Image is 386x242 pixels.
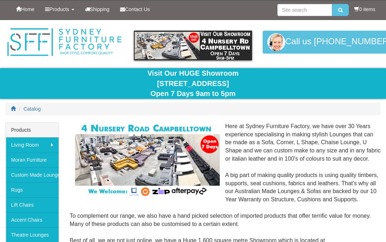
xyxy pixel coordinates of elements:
span: Home [21,6,34,12]
img: showroom.gif [134,31,252,60]
li: 0 items [354,6,375,13]
a: Products [40,0,79,18]
a: Catalog [24,106,41,112]
input: Site search [277,4,332,16]
span: Contact Us [125,6,150,12]
div: Visit Our HUGE Showroom [STREET_ADDRESS] Open 7 Days 9am to 5pm [5,68,381,99]
img: Sydney Furniture Factory [5,27,123,57]
a: Shipping [80,0,115,18]
a: Contact Us [115,0,155,18]
a: Rugs [6,182,59,197]
span: Shipping [90,6,110,12]
a: Lift Chairs [6,197,59,212]
span: Products [49,6,69,12]
a: Accent Chairs [6,212,59,227]
a: Moran Furniture [6,152,59,167]
div: Products [6,123,59,137]
a: Custom Made Lounges [6,167,59,182]
a: Home [11,0,40,18]
img: Corner Modular Lounges [75,122,220,198]
a: Living Room [6,137,59,152]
